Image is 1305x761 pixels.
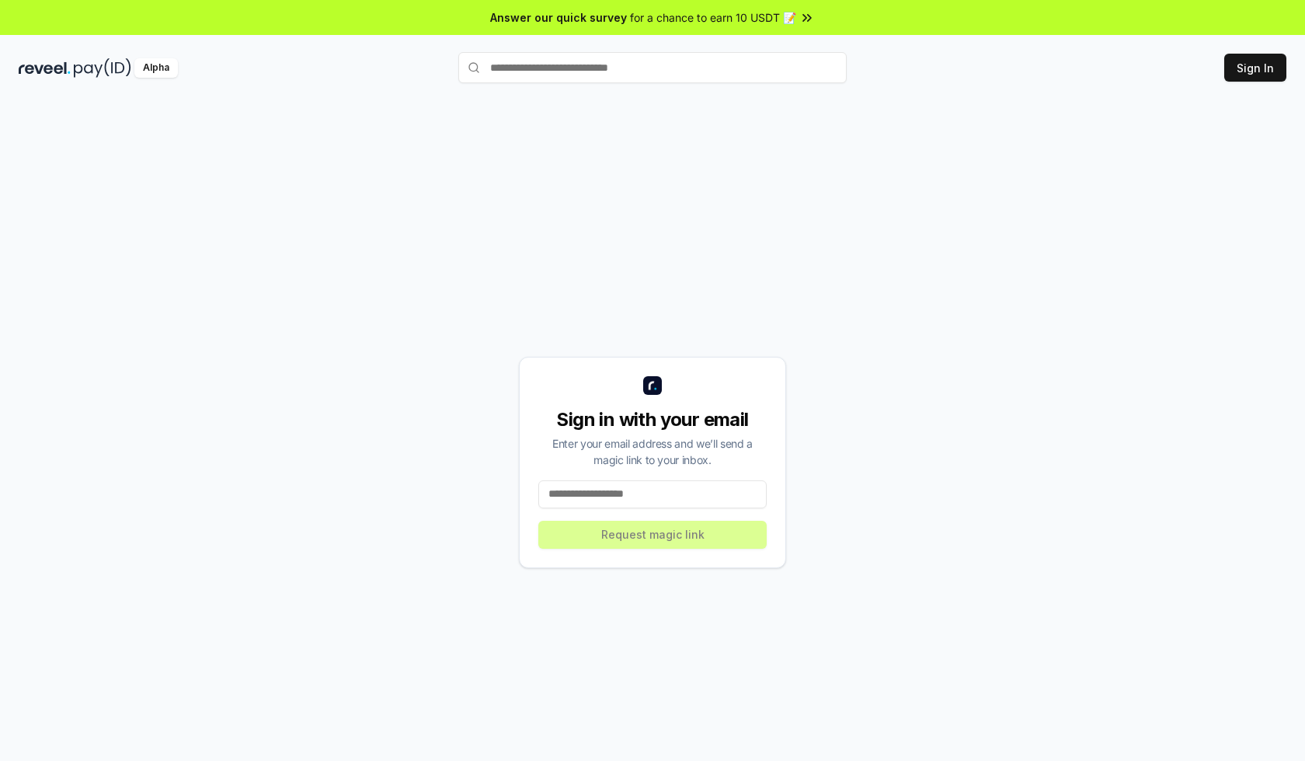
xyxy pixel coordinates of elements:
[74,58,131,78] img: pay_id
[19,58,71,78] img: reveel_dark
[538,435,767,468] div: Enter your email address and we’ll send a magic link to your inbox.
[643,376,662,395] img: logo_small
[1224,54,1286,82] button: Sign In
[538,407,767,432] div: Sign in with your email
[134,58,178,78] div: Alpha
[630,9,796,26] span: for a chance to earn 10 USDT 📝
[490,9,627,26] span: Answer our quick survey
